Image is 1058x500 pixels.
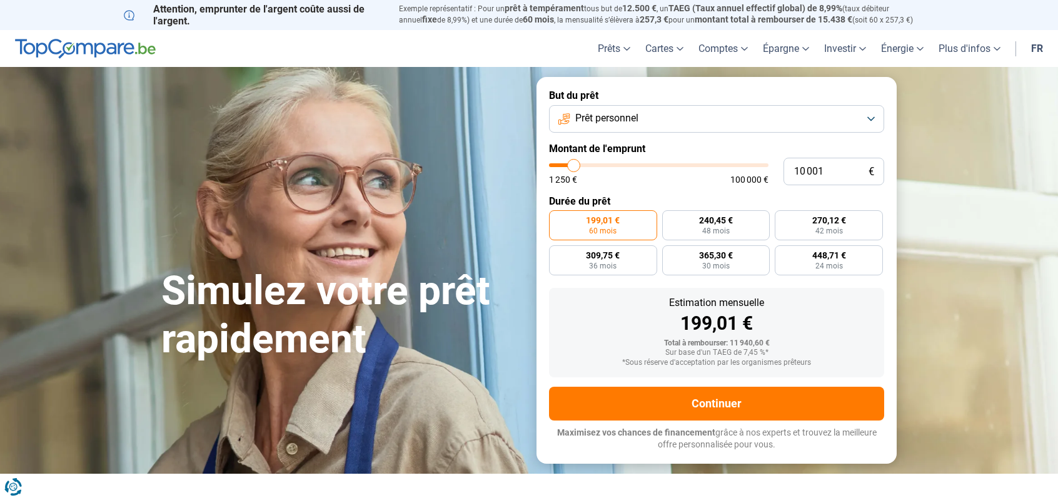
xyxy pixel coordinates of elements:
[124,3,384,27] p: Attention, emprunter de l'argent coûte aussi de l'argent.
[557,427,715,437] span: Maximisez vos chances de financement
[1024,30,1050,67] a: fr
[559,359,874,367] div: *Sous réserve d'acceptation par les organismes prêteurs
[869,166,874,177] span: €
[559,339,874,348] div: Total à rembourser: 11 940,60 €
[549,175,577,184] span: 1 250 €
[640,14,668,24] span: 257,3 €
[702,262,730,270] span: 30 mois
[575,111,638,125] span: Prêt personnel
[695,14,852,24] span: montant total à rembourser de 15.438 €
[668,3,842,13] span: TAEG (Taux annuel effectif global) de 8,99%
[399,3,934,26] p: Exemple représentatif : Pour un tous but de , un (taux débiteur annuel de 8,99%) et une durée de ...
[422,14,437,24] span: fixe
[549,195,884,207] label: Durée du prêt
[559,349,874,357] div: Sur base d'un TAEG de 7,45 %*
[15,39,156,59] img: TopCompare
[691,30,755,67] a: Comptes
[874,30,931,67] a: Énergie
[699,251,733,260] span: 365,30 €
[702,227,730,235] span: 48 mois
[549,105,884,133] button: Prêt personnel
[161,267,521,364] h1: Simulez votre prêt rapidement
[590,30,638,67] a: Prêts
[586,251,620,260] span: 309,75 €
[815,227,843,235] span: 42 mois
[589,262,617,270] span: 36 mois
[730,175,768,184] span: 100 000 €
[559,298,874,308] div: Estimation mensuelle
[931,30,1008,67] a: Plus d'infos
[549,427,884,451] p: grâce à nos experts et trouvez la meilleure offre personnalisée pour vous.
[699,216,733,225] span: 240,45 €
[622,3,657,13] span: 12.500 €
[549,89,884,101] label: But du prêt
[549,387,884,421] button: Continuer
[812,251,846,260] span: 448,71 €
[638,30,691,67] a: Cartes
[589,227,617,235] span: 60 mois
[559,314,874,333] div: 199,01 €
[549,143,884,155] label: Montant de l'emprunt
[755,30,817,67] a: Épargne
[523,14,554,24] span: 60 mois
[815,262,843,270] span: 24 mois
[817,30,874,67] a: Investir
[812,216,846,225] span: 270,12 €
[586,216,620,225] span: 199,01 €
[505,3,584,13] span: prêt à tempérament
